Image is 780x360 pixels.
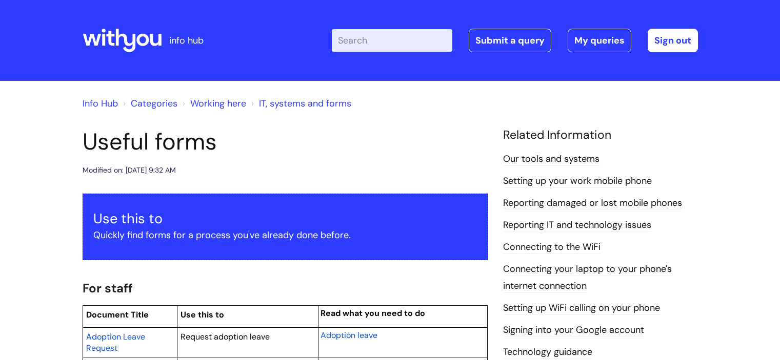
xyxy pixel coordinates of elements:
a: My queries [568,29,631,52]
span: Read what you need to do [321,308,425,319]
a: Our tools and systems [503,153,599,166]
span: For staff [83,280,133,296]
a: Categories [131,97,177,110]
li: IT, systems and forms [249,95,351,112]
a: Connecting your laptop to your phone's internet connection [503,263,672,292]
span: Document Title [86,309,149,320]
h1: Useful forms [83,128,488,156]
span: Adoption leave [321,330,377,341]
span: Use this to [181,309,224,320]
input: Search [332,29,452,52]
a: Reporting IT and technology issues [503,219,651,232]
li: Working here [180,95,246,112]
div: | - [332,29,698,52]
a: Setting up WiFi calling on your phone [503,302,660,315]
h4: Related Information [503,128,698,142]
div: Modified on: [DATE] 9:32 AM [83,164,176,177]
a: Adoption Leave Request [86,330,145,354]
a: Adoption leave [321,329,377,341]
span: Adoption Leave Request [86,331,145,353]
a: Setting up your work mobile phone [503,175,652,188]
a: Technology guidance [503,346,592,359]
a: Signing into your Google account [503,324,644,337]
a: Working here [190,97,246,110]
a: Reporting damaged or lost mobile phones [503,197,682,210]
li: Solution home [121,95,177,112]
a: Submit a query [469,29,551,52]
a: IT, systems and forms [259,97,351,110]
a: Connecting to the WiFi [503,241,601,254]
h3: Use this to [93,210,477,227]
span: Request adoption leave [181,331,270,342]
p: info hub [169,32,204,49]
p: Quickly find forms for a process you've already done before. [93,227,477,243]
a: Info Hub [83,97,118,110]
a: Sign out [648,29,698,52]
